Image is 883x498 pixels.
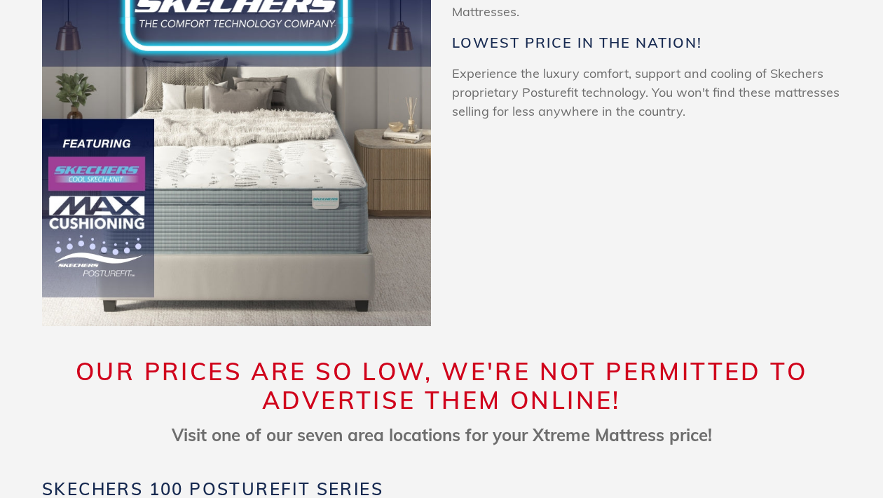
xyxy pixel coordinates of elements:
[452,65,840,119] span: Experience the luxury comfort, support and cooling of Skechers proprietary Posturefit technology....
[172,424,712,445] span: Visit one of our seven area locations for your Xtreme Mattress price!
[42,358,841,415] h2: Our prices are so low, we're not permitted to advertise them online!
[452,34,841,51] h2: Lowest Price in the Nation!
